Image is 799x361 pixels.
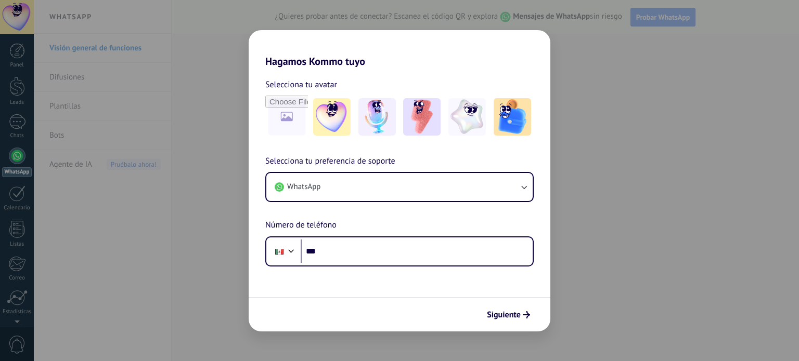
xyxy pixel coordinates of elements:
span: WhatsApp [287,182,320,192]
span: Siguiente [487,311,521,318]
button: Siguiente [482,306,535,324]
img: -3.jpeg [403,98,441,136]
img: -5.jpeg [494,98,531,136]
button: WhatsApp [266,173,533,201]
img: -1.jpeg [313,98,351,136]
h2: Hagamos Kommo tuyo [249,30,550,68]
img: -4.jpeg [448,98,486,136]
img: -2.jpeg [358,98,396,136]
span: Número de teléfono [265,219,337,232]
span: Selecciona tu preferencia de soporte [265,155,395,168]
span: Selecciona tu avatar [265,78,337,91]
div: Mexico: + 52 [269,240,289,262]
